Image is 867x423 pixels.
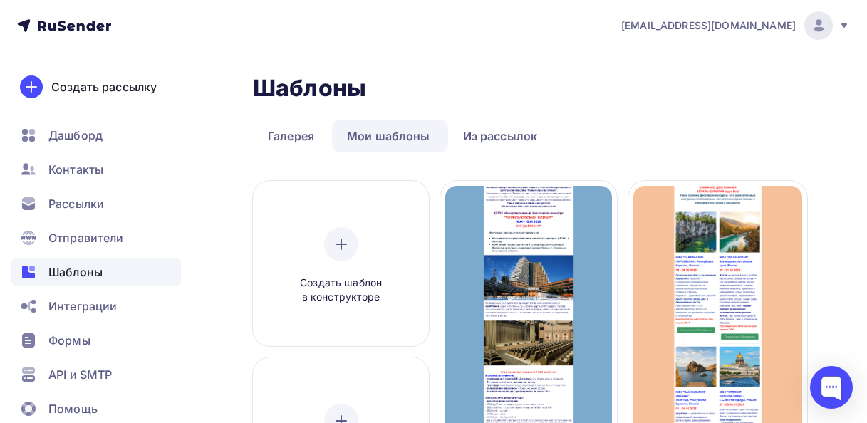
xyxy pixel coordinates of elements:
span: Шаблоны [48,263,103,281]
span: Дашборд [48,127,103,144]
a: Галерея [253,120,329,152]
span: Отправители [48,229,124,246]
a: Мои шаблоны [332,120,445,152]
a: Рассылки [11,189,181,218]
a: Контакты [11,155,181,184]
a: Из рассылок [448,120,553,152]
span: Рассылки [48,195,104,212]
a: Формы [11,326,181,355]
h2: Шаблоны [253,74,366,103]
a: Дашборд [11,121,181,150]
a: [EMAIL_ADDRESS][DOMAIN_NAME] [621,11,850,40]
div: Создать рассылку [51,78,157,95]
span: Контакты [48,161,103,178]
span: API и SMTP [48,366,112,383]
a: Отправители [11,224,181,252]
span: Помощь [48,400,98,417]
span: Создать шаблон в конструкторе [274,276,409,305]
a: Шаблоны [11,258,181,286]
span: Формы [48,332,90,349]
span: [EMAIL_ADDRESS][DOMAIN_NAME] [621,19,796,33]
span: Интеграции [48,298,117,315]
